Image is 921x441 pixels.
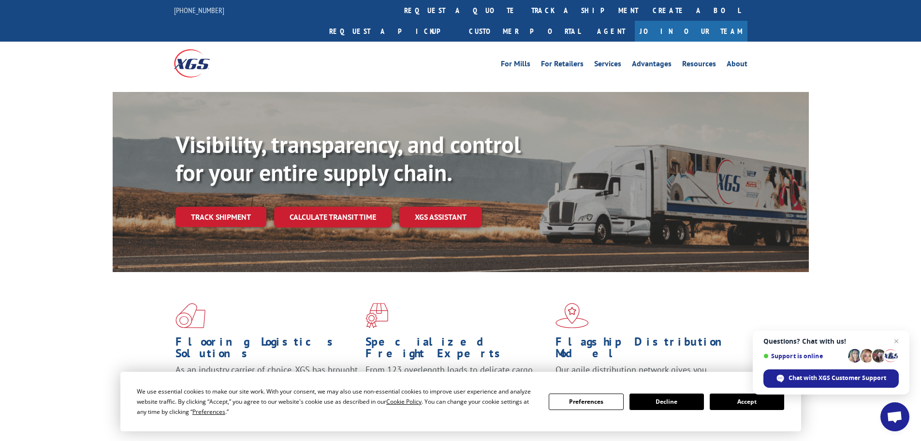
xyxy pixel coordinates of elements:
a: Calculate transit time [274,207,392,228]
img: xgs-icon-flagship-distribution-model-red [556,303,589,328]
button: Preferences [549,394,623,410]
a: XGS ASSISTANT [399,207,482,228]
span: Support is online [763,352,845,360]
span: Cookie Policy [386,397,422,406]
a: [PHONE_NUMBER] [174,5,224,15]
h1: Flooring Logistics Solutions [175,336,358,364]
button: Decline [629,394,704,410]
a: Track shipment [175,207,266,227]
b: Visibility, transparency, and control for your entire supply chain. [175,129,521,187]
a: For Mills [501,60,530,71]
a: Advantages [632,60,672,71]
div: Cookie Consent Prompt [120,372,801,431]
span: As an industry carrier of choice, XGS has brought innovation and dedication to flooring logistics... [175,364,358,398]
a: Join Our Team [635,21,747,42]
a: Resources [682,60,716,71]
p: From 123 overlength loads to delicate cargo, our experienced staff knows the best way to move you... [365,364,548,407]
h1: Flagship Distribution Model [556,336,738,364]
img: xgs-icon-focused-on-flooring-red [365,303,388,328]
a: Request a pickup [322,21,462,42]
div: Open chat [880,402,909,431]
span: Chat with XGS Customer Support [789,374,886,382]
div: We use essential cookies to make our site work. With your consent, we may also use non-essential ... [137,386,537,417]
span: Preferences [192,408,225,416]
div: Chat with XGS Customer Support [763,369,899,388]
span: Questions? Chat with us! [763,337,899,345]
a: Agent [587,21,635,42]
a: Services [594,60,621,71]
img: xgs-icon-total-supply-chain-intelligence-red [175,303,205,328]
a: For Retailers [541,60,584,71]
button: Accept [710,394,784,410]
a: About [727,60,747,71]
a: Customer Portal [462,21,587,42]
h1: Specialized Freight Experts [365,336,548,364]
span: Our agile distribution network gives you nationwide inventory management on demand. [556,364,733,387]
span: Close chat [891,335,902,347]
